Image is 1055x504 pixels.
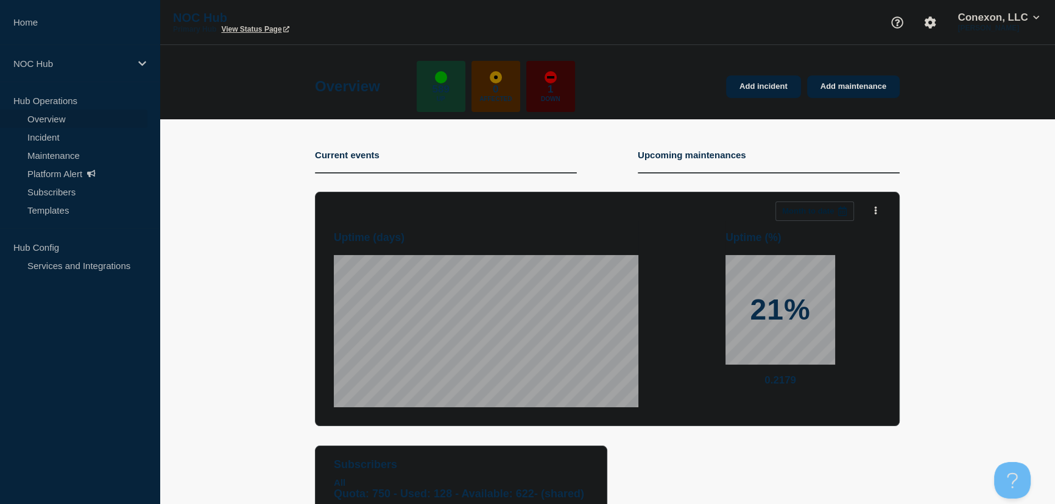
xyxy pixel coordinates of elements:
h1: Overview [315,78,380,95]
button: Month to date [775,201,854,221]
p: Primary Hub [173,25,216,33]
h4: Current events [315,150,379,160]
button: Conexon, LLC [955,12,1042,24]
button: Account settings [917,10,943,35]
div: up [435,71,447,83]
p: Affected [479,96,512,102]
h4: Upcoming maintenances [638,150,746,160]
iframe: Help Scout Beacon - Open [994,462,1031,499]
a: Add incident [726,75,801,98]
p: NOC Hub [173,11,417,25]
h3: Uptime ( days ) [334,231,404,244]
p: Down [541,96,560,102]
p: NOC Hub [13,58,130,69]
a: View Status Page [221,25,289,33]
p: 0 [493,83,498,96]
p: 21% [750,295,810,324]
a: Add maintenance [807,75,900,98]
p: Month to date [782,206,834,215]
h4: subscribers [334,458,588,471]
span: Quota: 750 - Used: 128 - Available: 622 - (shared) [334,488,584,500]
div: down [545,71,557,83]
p: 1 [548,83,553,96]
p: 0.2179 [725,374,835,387]
button: Support [884,10,910,35]
h3: Uptime ( % ) [725,231,782,244]
p: 589 [432,83,450,96]
p: Up [437,96,445,102]
p: [PERSON_NAME] [955,24,1042,32]
p: All [334,477,588,488]
div: affected [490,71,502,83]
